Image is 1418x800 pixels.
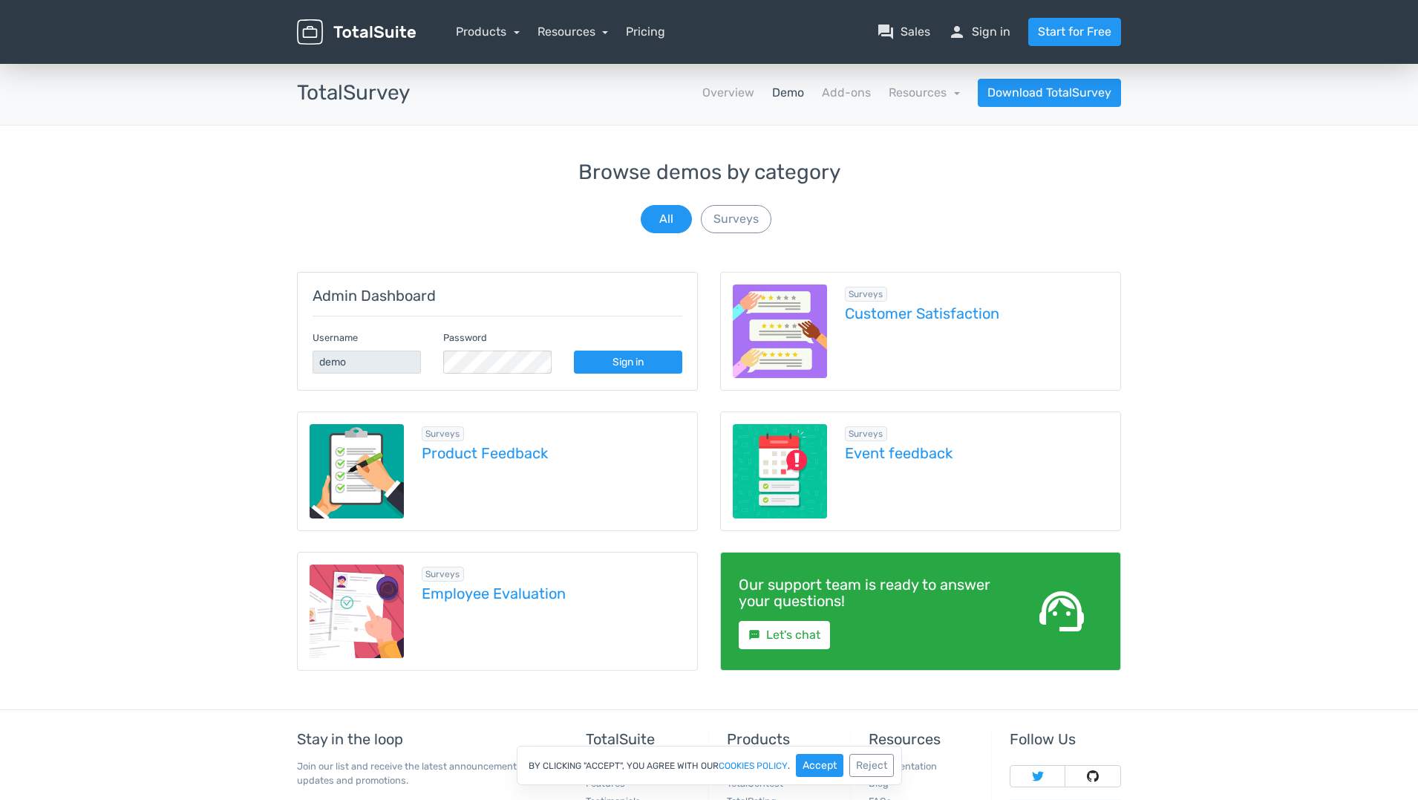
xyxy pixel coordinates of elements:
h5: Products [727,731,838,747]
a: Start for Free [1028,18,1121,46]
span: Browse all in Surveys [845,287,888,302]
a: smsLet's chat [739,621,830,649]
a: question_answerSales [877,23,930,41]
button: Reject [849,754,894,777]
img: product-feedback-1.png.webp [310,424,404,518]
a: Demo [772,84,804,102]
button: Accept [796,754,843,777]
img: customer-satisfaction.png.webp [733,284,827,379]
a: Employee Evaluation [422,585,686,602]
img: employee-evaluation.png.webp [310,565,404,659]
a: Resources [889,85,960,100]
small: sms [748,629,760,641]
span: Browse all in Surveys [422,567,465,582]
label: Username [313,331,358,345]
a: Resources [538,25,609,39]
button: All [641,205,692,233]
a: Download TotalSurvey [978,79,1121,107]
img: event-feedback.png.webp [733,424,827,518]
span: support_agent [1035,585,1088,638]
a: Product Feedback [422,445,686,461]
div: By clicking "Accept", you agree with our . [517,746,902,785]
h5: Follow Us [1010,731,1121,747]
h5: Stay in the loop [297,731,550,747]
a: Products [456,25,520,39]
a: personSign in [948,23,1010,41]
h5: Admin Dashboard [313,287,682,304]
a: Event feedback [845,445,1109,461]
span: Browse all in Surveys [422,426,465,441]
button: Surveys [701,205,771,233]
h5: TotalSuite [586,731,697,747]
a: Overview [702,84,754,102]
a: Customer Satisfaction [845,305,1109,322]
a: cookies policy [719,761,788,770]
a: Sign in [574,351,682,374]
img: TotalSuite for WordPress [297,19,416,45]
a: Pricing [626,23,665,41]
h3: TotalSurvey [297,82,410,105]
h3: Browse demos by category [297,161,1121,184]
h4: Our support team is ready to answer your questions! [739,576,997,609]
a: Add-ons [822,84,871,102]
label: Password [443,331,487,345]
h5: Resources [869,731,980,747]
span: Browse all in Surveys [845,426,888,441]
span: person [948,23,966,41]
span: question_answer [877,23,895,41]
